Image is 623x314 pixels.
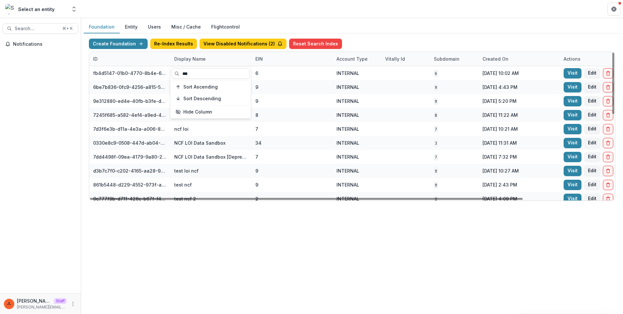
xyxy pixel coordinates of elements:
[584,110,600,120] button: Edit
[143,21,166,33] button: Users
[172,82,250,92] button: Sort Ascending
[183,84,218,90] span: Sort Ascending
[289,39,342,49] button: Reset Search Index
[430,52,479,66] div: Subdomain
[93,167,166,174] div: d3b7c7f0-c202-4165-aa28-97014838ecc9
[3,23,78,34] button: Search...
[479,52,560,66] div: Created on
[336,167,359,174] div: INTERNAL
[584,166,600,176] button: Edit
[603,180,613,190] button: Delete Foundation
[17,297,51,304] p: [PERSON_NAME]
[381,52,430,66] div: Vitally Id
[93,126,166,132] div: 7d3f6e3b-d11a-4e3a-a006-81d660a45d92
[174,181,192,188] div: test ncf
[336,84,359,91] div: INTERNAL
[174,195,196,202] div: test ncf 2
[336,181,359,188] div: INTERNAL
[93,84,166,91] div: 6be7b836-0fc9-4256-a815-50ef1edb4eb9
[93,112,166,118] div: 7245f685-a582-4ef4-a9ed-459516162e62
[479,164,560,178] div: [DATE] 10:27 AM
[93,181,166,188] div: 861b5448-d229-4552-973f-a48213ad558c
[336,153,359,160] div: INTERNAL
[255,98,258,104] div: 9
[479,136,560,150] div: [DATE] 11:31 AM
[166,21,206,33] button: Misc / Cache
[174,126,189,132] div: ncf loi
[607,3,620,16] button: Get Help
[13,42,76,47] span: Notifications
[603,124,613,134] button: Delete Foundation
[61,25,74,32] div: ⌘ + K
[584,96,600,106] button: Edit
[560,55,584,62] div: Actions
[17,304,67,310] p: [PERSON_NAME][EMAIL_ADDRESS][DOMAIN_NAME]
[336,70,359,77] div: INTERNAL
[564,194,581,204] a: Visit
[93,195,166,202] div: 0c777f9b-d711-426c-b67f-f4d94c5954bf
[336,139,359,146] div: INTERNAL
[255,126,258,132] div: 7
[5,4,16,14] img: Select an entity
[479,66,560,80] div: [DATE] 10:02 AM
[89,55,102,62] div: ID
[430,55,463,62] div: Subdomain
[584,180,600,190] button: Edit
[584,138,600,148] button: Edit
[434,126,438,133] code: 7
[564,166,581,176] a: Visit
[255,112,258,118] div: 8
[603,194,613,204] button: Delete Foundation
[89,52,170,66] div: ID
[251,52,333,66] div: EIN
[93,98,166,104] div: 9e312880-ed4e-40fb-b3fe-d14196f460b1
[479,55,512,62] div: Created on
[93,153,166,160] div: 7dd4498f-09ea-4179-9a80-2e95201798fe
[584,194,600,204] button: Edit
[479,94,560,108] div: [DATE] 5:20 PM
[174,153,248,160] div: NCF LOI Data Sandbox [Deprecated]
[564,82,581,92] a: Visit
[15,26,58,31] span: Search...
[89,39,148,49] button: Create Foundation
[479,122,560,136] div: [DATE] 10:21 AM
[603,110,613,120] button: Delete Foundation
[479,150,560,164] div: [DATE] 7:32 PM
[434,182,438,188] code: 9
[479,108,560,122] div: [DATE] 11:22 AM
[434,168,438,175] code: 9
[584,124,600,134] button: Edit
[336,126,359,132] div: INTERNAL
[584,152,600,162] button: Edit
[54,298,67,304] p: Staff
[434,140,438,147] code: 3
[434,84,438,91] code: 9
[7,302,11,306] div: Jeanne Locker
[172,107,250,117] button: Hide Column
[603,96,613,106] button: Delete Foundation
[434,112,438,119] code: 8
[336,112,359,118] div: INTERNAL
[3,39,78,49] button: Notifications
[603,152,613,162] button: Delete Foundation
[150,39,197,49] button: Re-Index Results
[434,196,438,202] code: 2
[93,139,166,146] div: 0330e8c9-0508-447d-ab04-18a5ea9061b2
[564,152,581,162] a: Visit
[255,139,262,146] div: 34
[255,153,258,160] div: 7
[479,80,560,94] div: [DATE] 4:43 PM
[564,138,581,148] a: Visit
[564,124,581,134] a: Visit
[603,68,613,78] button: Delete Foundation
[255,167,258,174] div: 9
[120,21,143,33] button: Entity
[336,98,359,104] div: INTERNAL
[170,52,251,66] div: Display Name
[336,195,359,202] div: INTERNAL
[434,98,438,105] code: 9
[333,52,381,66] div: Account Type
[200,39,287,49] button: View Disabled Notifications (2)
